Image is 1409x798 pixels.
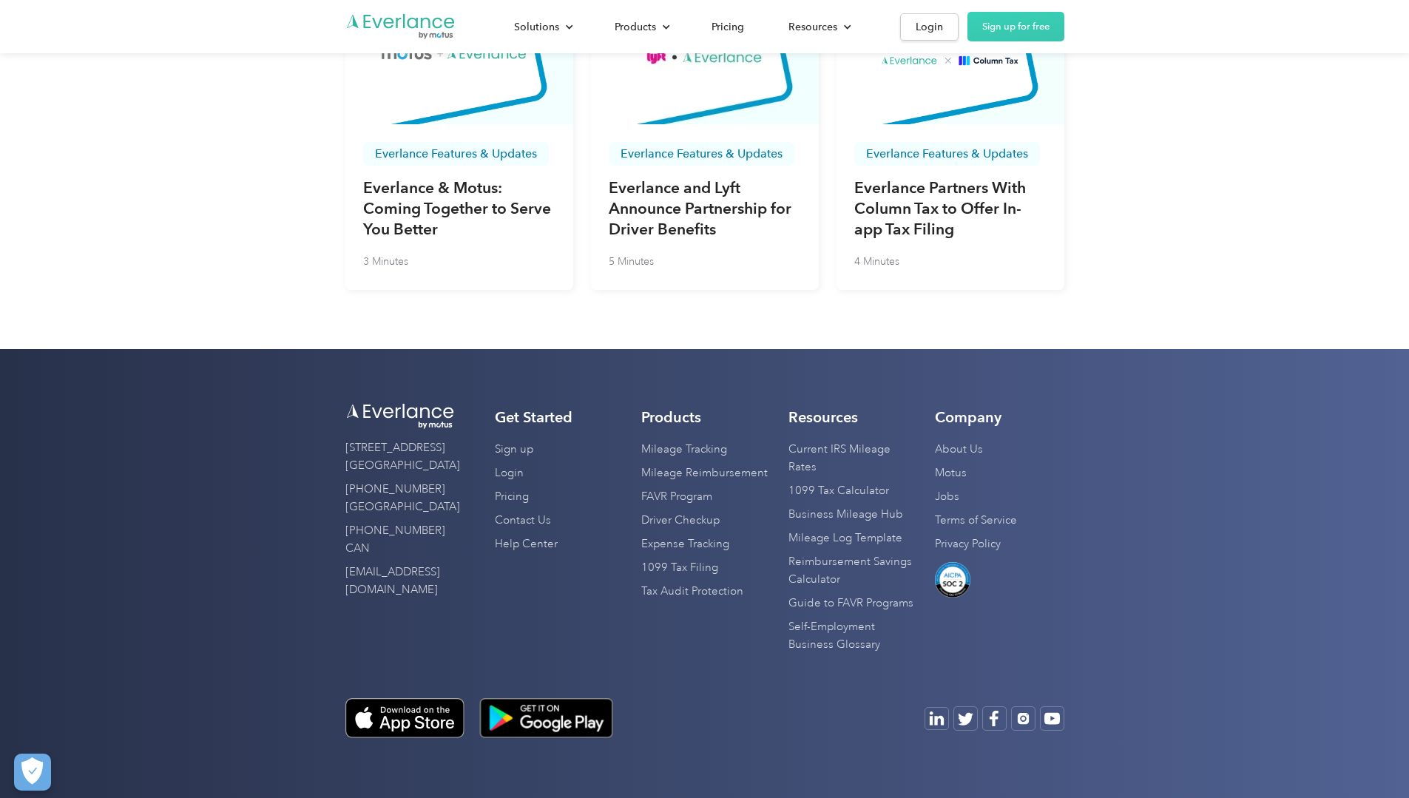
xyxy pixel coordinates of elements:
[345,519,456,561] a: [PHONE_NUMBER] CAN
[788,18,837,36] div: Resources
[1011,706,1035,731] a: Open Instagram
[615,18,656,36] div: Products
[600,14,682,40] div: Products
[363,177,555,240] h3: Everlance & Motus: Coming Together to Serve You Better
[935,509,1017,532] a: Terms of Service
[788,503,903,527] a: Business Mileage Hub
[967,12,1064,41] a: Sign up for free
[641,408,701,426] h4: Products
[712,18,744,36] div: Pricing
[697,14,759,40] a: Pricing
[788,550,918,592] a: Reimbursement Savings Calculator
[495,485,529,509] a: Pricing
[495,509,551,532] a: Contact Us
[925,707,949,730] a: Open Youtube
[345,436,460,478] a: [STREET_ADDRESS][GEOGRAPHIC_DATA]
[345,561,456,602] a: [EMAIL_ADDRESS][DOMAIN_NAME]
[854,177,1047,240] h3: Everlance Partners With Column Tax to Offer In-app Tax Filing
[641,438,727,461] a: Mileage Tracking
[495,408,572,426] h4: Get Started
[641,532,729,556] a: Expense Tracking
[621,148,783,160] p: Everlance Features & Updates
[1040,706,1064,731] a: Open Youtube
[495,532,558,556] a: Help Center
[788,438,918,479] a: Current IRS Mileage Rates
[788,615,918,657] a: Self-Employment Business Glossary
[788,592,913,615] a: Guide to FAVR Programs
[609,177,801,240] h3: Everlance and Lyft Announce Partnership for Driver Benefits
[609,251,654,272] p: 5 Minutes
[935,461,967,485] a: Motus
[935,532,1001,556] a: Privacy Policy
[14,754,51,791] button: Cookies Settings
[916,18,943,36] div: Login
[641,485,712,509] a: FAVR Program
[788,527,902,550] a: Mileage Log Template
[495,461,524,485] a: Login
[788,408,858,426] h4: Resources
[345,13,456,41] a: Go to homepage
[363,251,408,272] p: 3 Minutes
[641,580,743,603] a: Tax Audit Protection
[900,13,959,41] a: Login
[982,706,1007,731] a: Open Facebook
[641,461,768,485] a: Mileage Reimbursement
[514,18,559,36] div: Solutions
[788,479,889,503] a: 1099 Tax Calculator
[375,148,537,160] p: Everlance Features & Updates
[641,509,720,532] a: Driver Checkup
[935,438,983,461] a: About Us
[935,408,1001,426] h4: Company
[866,148,1028,160] p: Everlance Features & Updates
[499,14,585,40] div: Solutions
[953,706,978,731] a: Open Twitter
[774,14,863,40] div: Resources
[495,438,533,461] a: Sign up
[935,485,959,509] a: Jobs
[345,402,456,430] img: Everlance logo white
[854,251,899,272] p: 4 Minutes
[641,556,718,580] a: 1099 Tax Filing
[345,478,460,519] a: [PHONE_NUMBER] [GEOGRAPHIC_DATA]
